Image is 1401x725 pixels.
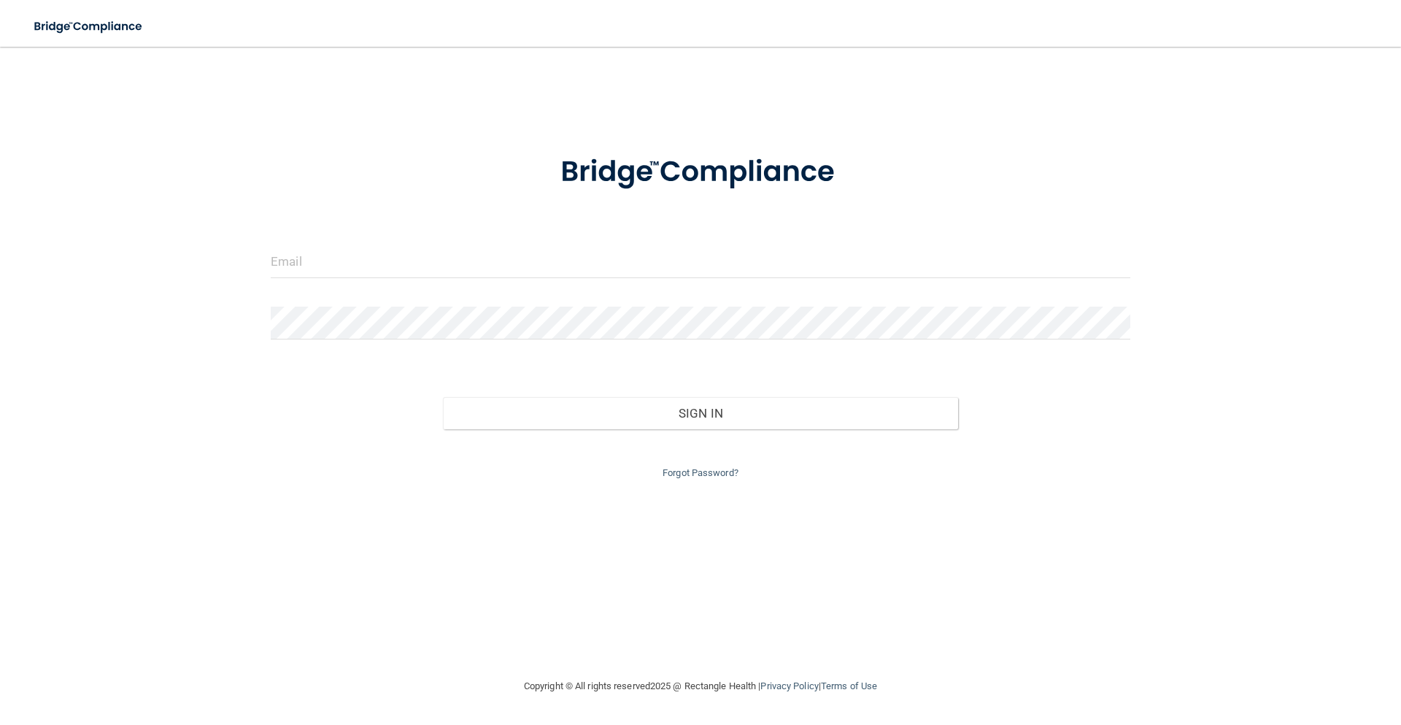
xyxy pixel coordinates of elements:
a: Privacy Policy [760,680,818,691]
img: bridge_compliance_login_screen.278c3ca4.svg [22,12,156,42]
a: Forgot Password? [663,467,738,478]
a: Terms of Use [821,680,877,691]
div: Copyright © All rights reserved 2025 @ Rectangle Health | | [434,663,967,710]
button: Sign In [443,397,959,429]
input: Email [271,245,1130,278]
img: bridge_compliance_login_screen.278c3ca4.svg [530,134,871,210]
